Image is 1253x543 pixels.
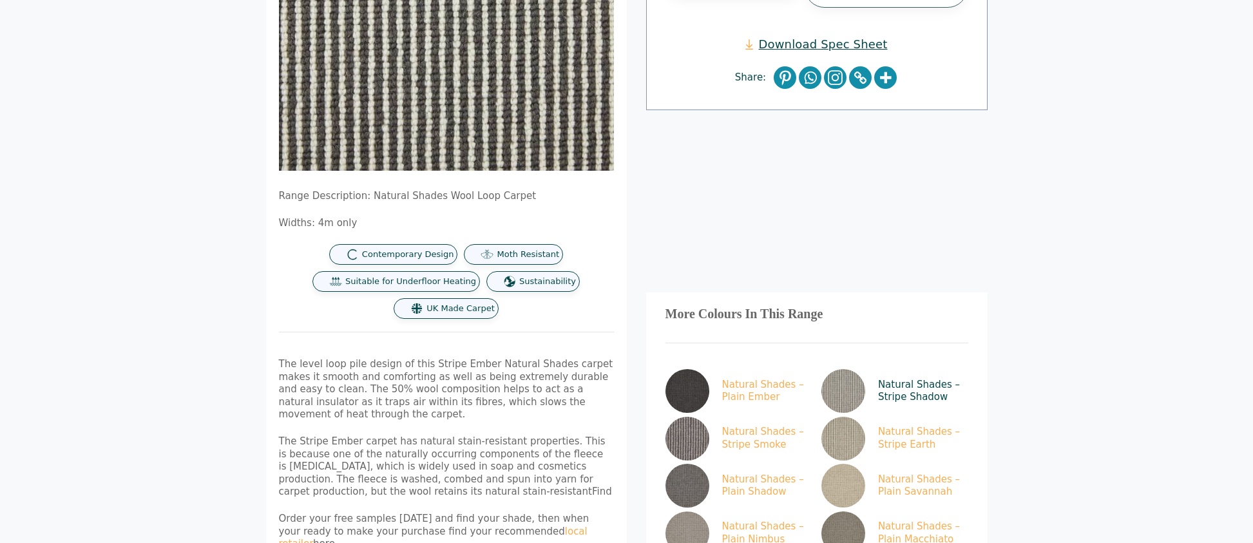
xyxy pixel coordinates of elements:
a: Natural Shades – Plain Shadow [665,464,807,508]
span: The level loop pile design of this Stripe Ember Natural Shades carpet makes it smooth and comfort... [279,358,613,420]
img: Plain sandy tone [821,464,865,508]
p: Widths: 4m only [279,217,614,230]
img: dark and light grey stripe [665,417,709,461]
a: Instagram [824,66,846,89]
span: The Stripe Ember carpet has natural stain-resistant properties. This is because one of the natura... [279,435,606,497]
a: Natural Shades – Stripe Earth [821,417,963,461]
p: Range Description: Natural Shades Wool Loop Carpet [279,190,614,203]
img: mid grey & cream stripe [821,369,865,413]
a: Natural Shades – Plain Savannah [821,464,963,508]
span: Moth Resistant [497,249,559,260]
a: Pinterest [774,66,796,89]
a: Copy Link [849,66,872,89]
h3: More Colours In This Range [665,312,968,317]
span: Contemporary Design [362,249,454,260]
span: Suitable for Underfloor Heating [345,276,476,287]
a: More [874,66,897,89]
span: UK Made Carpet [426,303,494,314]
span: Share: [735,71,772,84]
a: Download Spec Sheet [745,37,887,52]
span: Find [592,486,612,497]
a: Whatsapp [799,66,821,89]
span: Sustainability [519,276,576,287]
img: smokey grey tone [665,369,709,413]
a: Natural Shades – Stripe Shadow [821,369,963,413]
img: Soft beige & cream stripe [821,417,865,461]
img: Plain Shadow Dark Grey [665,464,709,508]
a: Natural Shades – Plain Ember [665,369,807,413]
a: Natural Shades – Stripe Smoke [665,417,807,461]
